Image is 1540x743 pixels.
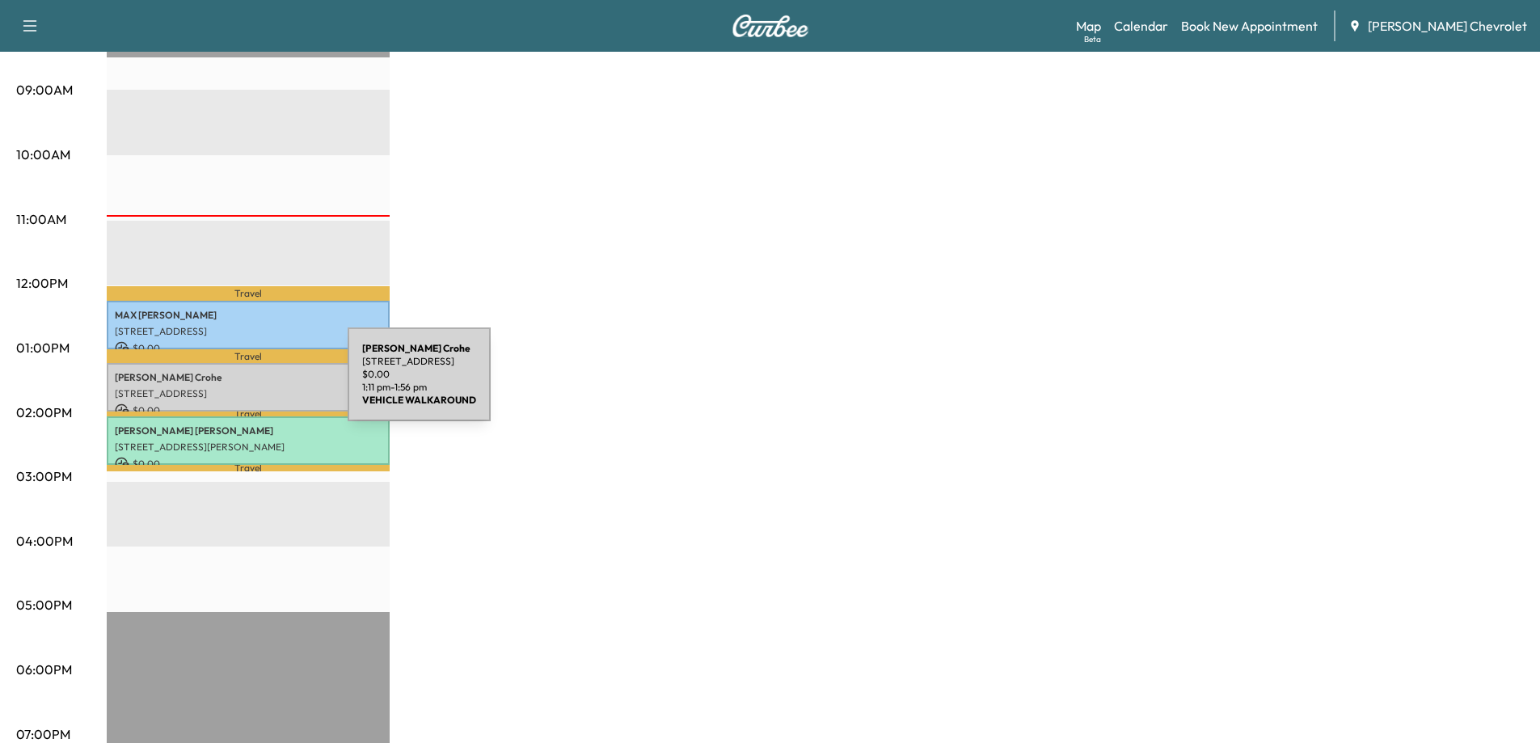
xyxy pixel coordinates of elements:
p: $ 0.00 [115,403,382,418]
p: [STREET_ADDRESS] [115,387,382,400]
p: MAX [PERSON_NAME] [115,309,382,322]
p: $ 0.00 [362,368,476,381]
p: 09:00AM [16,80,73,99]
p: 11:00AM [16,209,66,229]
div: Beta [1084,33,1101,45]
b: VEHICLE WALKAROUND [362,394,476,406]
p: 04:00PM [16,531,73,551]
p: 03:00PM [16,466,72,486]
img: Curbee Logo [732,15,809,37]
a: Calendar [1114,16,1168,36]
a: MapBeta [1076,16,1101,36]
p: $ 0.00 [115,457,382,471]
p: [PERSON_NAME] [PERSON_NAME] [115,424,382,437]
p: [PERSON_NAME] Crohe [115,371,382,384]
p: 10:00AM [16,145,70,164]
p: $ 0.00 [115,341,382,356]
p: Travel [107,349,390,362]
p: 05:00PM [16,595,72,614]
p: [STREET_ADDRESS] [362,355,476,368]
p: 06:00PM [16,660,72,679]
p: 02:00PM [16,403,72,422]
p: Travel [107,465,390,471]
span: [PERSON_NAME] Chevrolet [1368,16,1527,36]
p: [STREET_ADDRESS] [115,325,382,338]
b: [PERSON_NAME] Crohe [362,342,470,354]
p: Travel [107,412,390,416]
a: Book New Appointment [1181,16,1318,36]
p: 12:00PM [16,273,68,293]
p: 1:11 pm - 1:56 pm [362,381,476,394]
p: [STREET_ADDRESS][PERSON_NAME] [115,441,382,454]
p: 01:00PM [16,338,70,357]
p: Travel [107,286,390,300]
